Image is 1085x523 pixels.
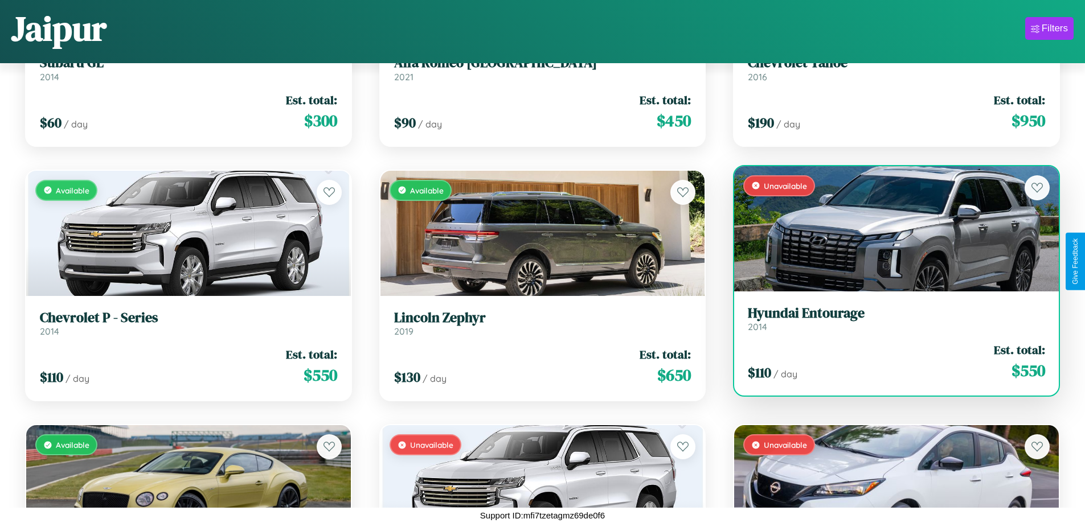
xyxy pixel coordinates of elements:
[748,55,1045,83] a: Chevrolet Tahoe2016
[764,181,807,191] span: Unavailable
[40,368,63,386] span: $ 110
[657,364,691,386] span: $ 650
[40,113,62,132] span: $ 60
[410,186,444,195] span: Available
[776,118,800,130] span: / day
[1012,109,1045,132] span: $ 950
[304,364,337,386] span: $ 550
[394,71,413,83] span: 2021
[640,346,691,363] span: Est. total:
[1012,359,1045,382] span: $ 550
[40,55,337,71] h3: Subaru GL
[40,326,59,337] span: 2014
[773,368,797,380] span: / day
[748,321,767,332] span: 2014
[394,368,420,386] span: $ 130
[65,373,89,384] span: / day
[748,55,1045,71] h3: Chevrolet Tahoe
[56,186,89,195] span: Available
[286,346,337,363] span: Est. total:
[748,305,1045,333] a: Hyundai Entourage2014
[40,55,337,83] a: Subaru GL2014
[304,109,337,132] span: $ 300
[394,55,691,71] h3: Alfa Romeo [GEOGRAPHIC_DATA]
[748,71,767,83] span: 2016
[640,92,691,108] span: Est. total:
[394,310,691,326] h3: Lincoln Zephyr
[394,55,691,83] a: Alfa Romeo [GEOGRAPHIC_DATA]2021
[11,5,107,52] h1: Jaipur
[748,363,771,382] span: $ 110
[764,440,807,450] span: Unavailable
[64,118,88,130] span: / day
[56,440,89,450] span: Available
[286,92,337,108] span: Est. total:
[994,92,1045,108] span: Est. total:
[423,373,447,384] span: / day
[40,310,337,326] h3: Chevrolet P - Series
[1071,238,1079,285] div: Give Feedback
[418,118,442,130] span: / day
[994,341,1045,358] span: Est. total:
[657,109,691,132] span: $ 450
[394,310,691,337] a: Lincoln Zephyr2019
[40,310,337,337] a: Chevrolet P - Series2014
[1025,17,1074,40] button: Filters
[1042,23,1068,34] div: Filters
[480,508,605,523] p: Support ID: mfi7tzetagmz69de0f6
[748,113,774,132] span: $ 190
[40,71,59,83] span: 2014
[394,113,416,132] span: $ 90
[748,305,1045,322] h3: Hyundai Entourage
[394,326,413,337] span: 2019
[410,440,453,450] span: Unavailable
